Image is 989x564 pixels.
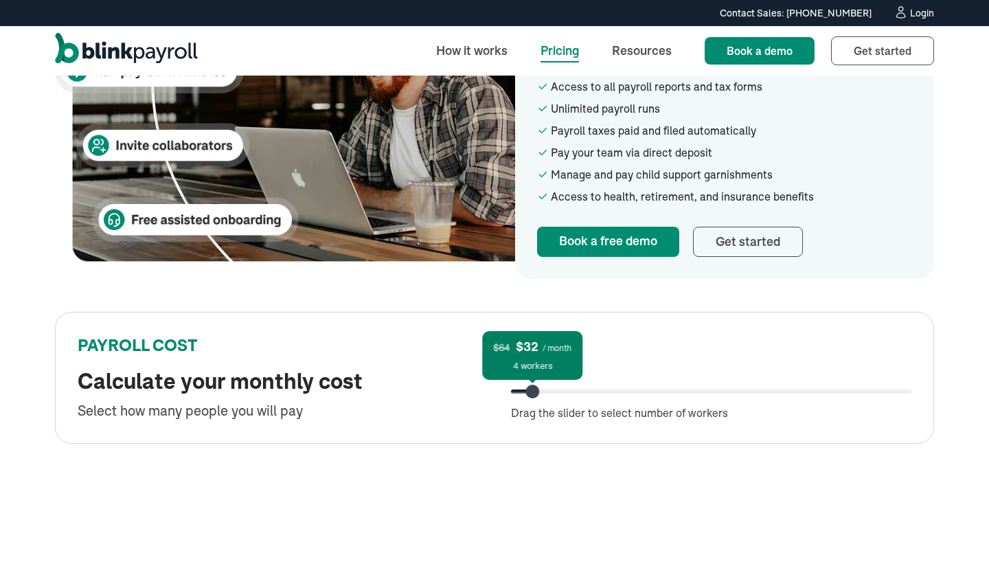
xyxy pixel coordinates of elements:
a: How it works [425,36,519,65]
iframe: Chat Widget [753,416,989,564]
h2: Calculate your monthly cost [78,369,478,395]
div: Contact Sales: [PHONE_NUMBER] [720,6,872,21]
a: Resources [601,36,683,65]
span: Get started [854,44,911,58]
a: Get started [831,36,934,65]
a: Get started [693,227,803,257]
div: Access to all payroll reports and tax forms [551,78,912,95]
div: Drag the slider to select number of workers [511,405,911,421]
div: PAYROLL COST [78,335,478,358]
div: Login [910,8,934,18]
a: home [55,33,198,69]
a: Book a free demo [537,227,679,257]
div: Access to health, retirement, and insurance benefits [551,188,912,205]
span: / month [543,343,571,353]
a: Login [894,5,934,21]
span: $32 [516,340,538,354]
div: Select how many people you will pay [78,401,478,421]
div: Manage and pay child support garnishments [551,166,912,183]
a: Pricing [530,36,590,65]
div: Unlimited payroll runs [551,100,912,117]
div: Payroll taxes paid and filed automatically [551,122,912,139]
div: 4 workers [513,359,552,373]
div: Pay your team via direct deposit [551,144,912,161]
a: Book a demo [705,37,815,65]
span: $64 [493,341,510,354]
span: Book a demo [727,44,793,58]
